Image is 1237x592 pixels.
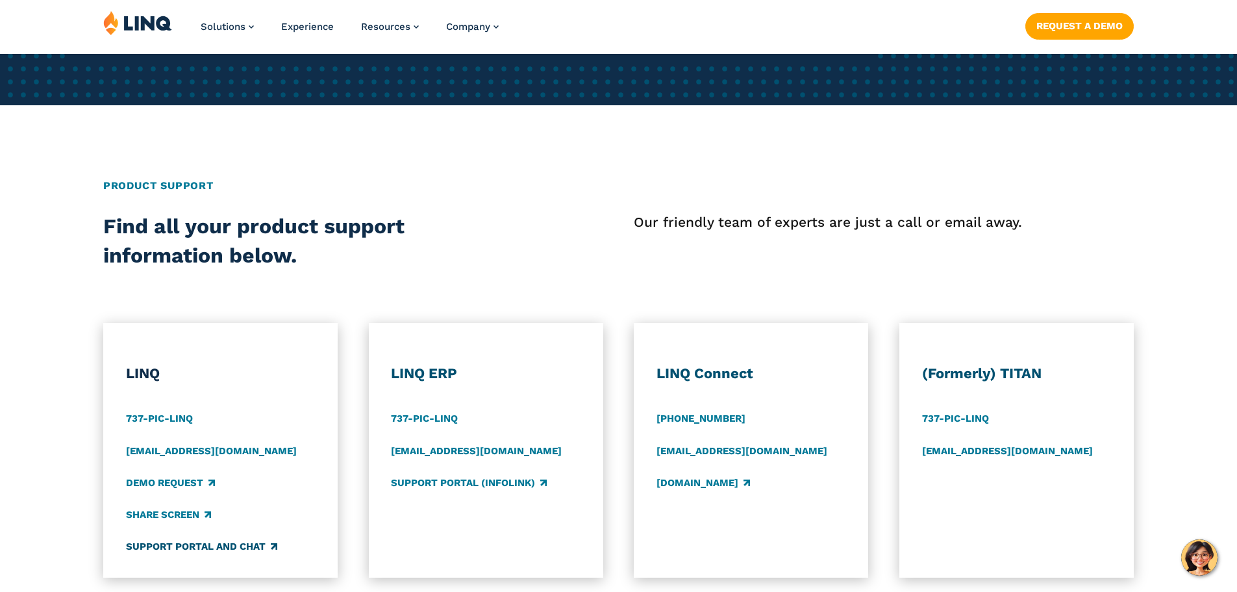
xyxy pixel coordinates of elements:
[1025,10,1134,39] nav: Button Navigation
[103,212,515,271] h2: Find all your product support information below.
[126,476,215,490] a: Demo Request
[922,412,989,426] a: 737-PIC-LINQ
[446,21,499,32] a: Company
[126,540,277,554] a: Support Portal and Chat
[281,21,334,32] a: Experience
[103,178,1134,194] h2: Product Support
[634,212,1134,233] p: Our friendly team of experts are just a call or email away.
[656,412,745,426] a: [PHONE_NUMBER]
[126,412,193,426] a: 737-PIC-LINQ
[922,365,1112,383] h3: (Formerly) TITAN
[103,10,172,35] img: LINQ | K‑12 Software
[656,476,750,490] a: [DOMAIN_NAME]
[201,21,245,32] span: Solutions
[126,444,297,458] a: [EMAIL_ADDRESS][DOMAIN_NAME]
[126,508,211,522] a: Share Screen
[656,444,827,458] a: [EMAIL_ADDRESS][DOMAIN_NAME]
[201,10,499,53] nav: Primary Navigation
[391,365,581,383] h3: LINQ ERP
[656,365,846,383] h3: LINQ Connect
[922,444,1093,458] a: [EMAIL_ADDRESS][DOMAIN_NAME]
[446,21,490,32] span: Company
[1025,13,1134,39] a: Request a Demo
[126,365,316,383] h3: LINQ
[361,21,419,32] a: Resources
[391,412,458,426] a: 737-PIC-LINQ
[201,21,254,32] a: Solutions
[391,476,547,490] a: Support Portal (Infolink)
[391,444,562,458] a: [EMAIL_ADDRESS][DOMAIN_NAME]
[1181,539,1218,576] button: Hello, have a question? Let’s chat.
[361,21,410,32] span: Resources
